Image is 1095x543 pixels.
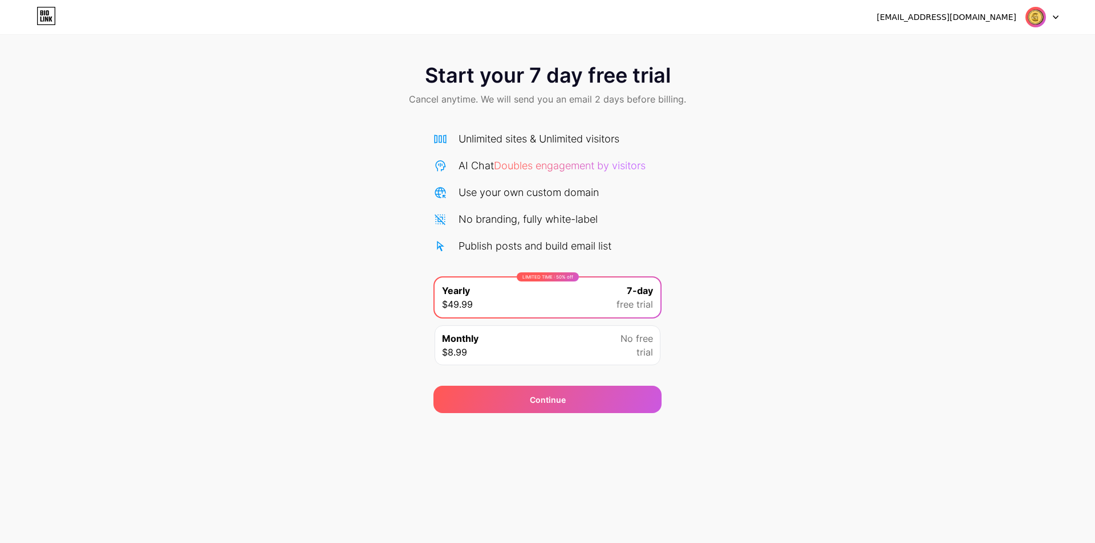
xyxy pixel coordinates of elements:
[617,297,653,311] span: free trial
[877,11,1016,23] div: [EMAIL_ADDRESS][DOMAIN_NAME]
[425,64,671,87] span: Start your 7 day free trial
[459,131,619,146] div: Unlimited sites & Unlimited visitors
[517,272,579,281] div: LIMITED TIME : 50% off
[494,160,646,172] span: Doubles engagement by visitors
[530,394,566,406] div: Continue
[459,238,611,254] div: Publish posts and build email list
[442,332,478,345] span: Monthly
[636,345,653,359] span: trial
[459,185,599,200] div: Use your own custom domain
[442,284,470,297] span: Yearly
[442,297,473,311] span: $49.99
[627,284,653,297] span: 7-day
[409,92,686,106] span: Cancel anytime. We will send you an email 2 days before billing.
[620,332,653,345] span: No free
[459,158,646,173] div: AI Chat
[442,345,467,359] span: $8.99
[1025,6,1047,28] img: gajitoto
[459,211,598,227] div: No branding, fully white-label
